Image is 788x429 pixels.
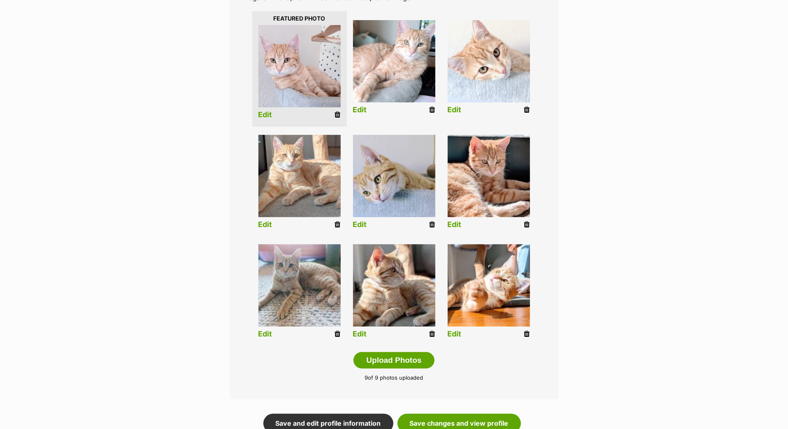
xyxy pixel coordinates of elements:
img: listing photo [353,20,435,102]
img: ia0igncmkjomufkghwo5.jpg [258,135,341,217]
img: cpfoqzmy7w3zwtulkrwe.jpg [353,244,435,327]
button: Upload Photos [353,352,434,369]
a: Edit [448,220,462,229]
a: Edit [353,330,367,339]
a: Edit [258,330,272,339]
a: Edit [353,220,367,229]
img: listing photo [258,25,341,107]
img: vq7odvh5jxbzrwo4uzmd.jpg [448,20,530,102]
span: 9 [365,374,368,381]
a: Edit [448,106,462,114]
img: n36ytogrzdp76cfoq6zc.jpg [448,135,530,217]
img: ief916jn0gzzr3fhzg83.jpg [448,244,530,327]
a: Edit [258,220,272,229]
a: Edit [353,106,367,114]
p: of 9 photos uploaded [242,374,546,382]
a: Edit [258,111,272,119]
img: dpnwvtgevfp6owrkf3vz.jpg [258,244,341,327]
a: Edit [448,330,462,339]
img: listing photo [353,135,435,217]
